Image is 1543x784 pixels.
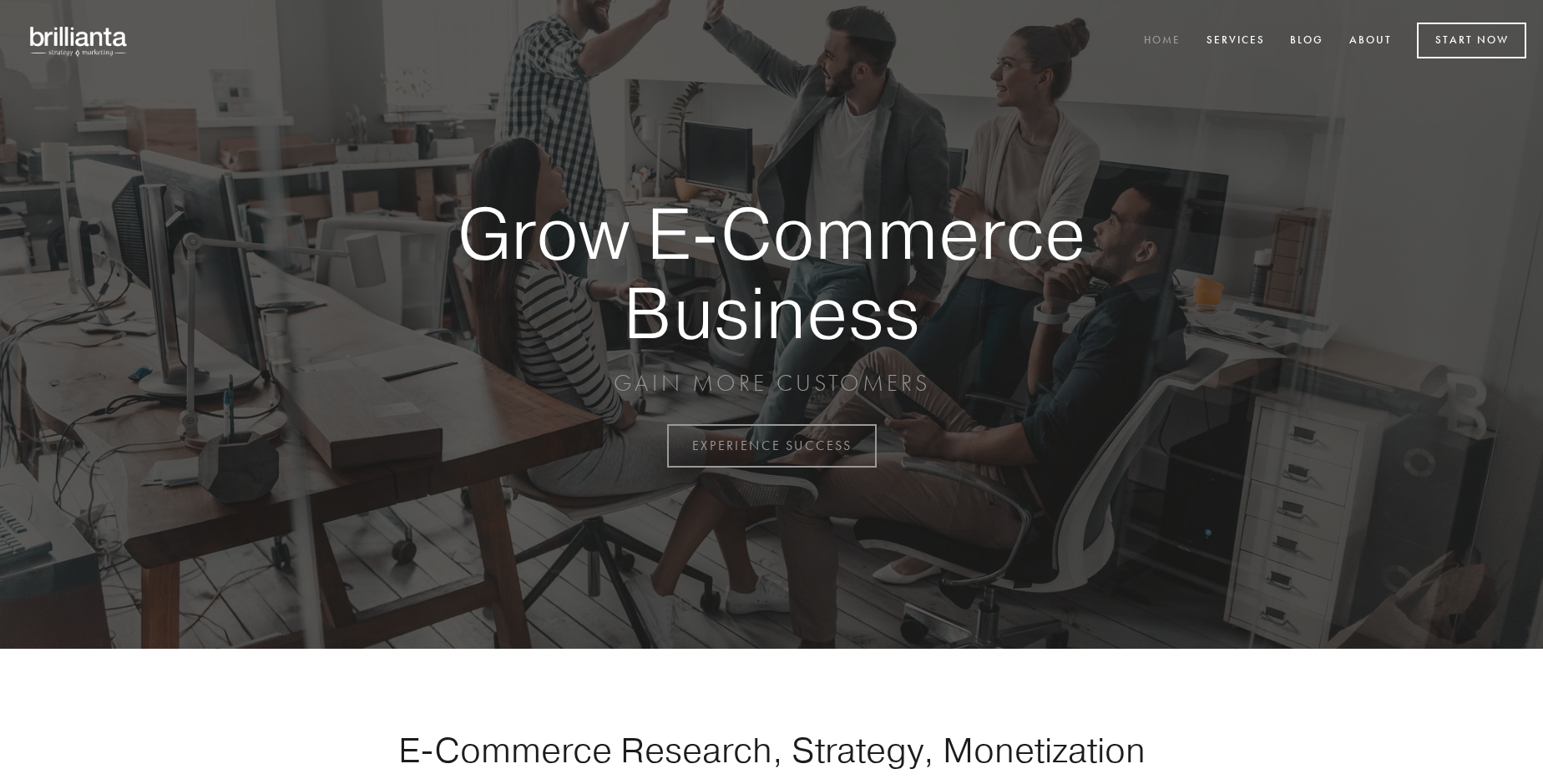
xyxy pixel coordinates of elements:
a: EXPERIENCE SUCCESS [667,424,877,468]
a: Home [1133,28,1191,55]
h1: E-Commerce Research, Strategy, Monetization [346,729,1197,771]
img: brillianta - research, strategy, marketing [17,17,142,65]
a: Blog [1279,28,1334,55]
a: Start Now [1417,23,1526,58]
strong: Grow E-Commerce Business [399,194,1144,352]
p: GAIN MORE CUSTOMERS [399,368,1144,398]
a: About [1338,28,1403,55]
a: Services [1196,28,1276,55]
